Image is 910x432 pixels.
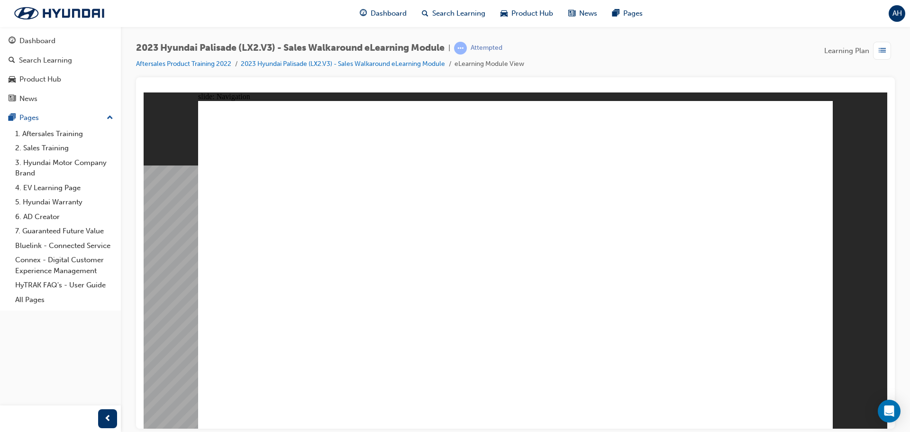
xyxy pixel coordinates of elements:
[422,8,428,19] span: search-icon
[605,4,650,23] a: pages-iconPages
[824,46,869,56] span: Learning Plan
[19,74,61,85] div: Product Hub
[4,71,117,88] a: Product Hub
[136,43,445,54] span: 2023 Hyundai Palisade (LX2.V3) - Sales Walkaround eLearning Module
[568,8,575,19] span: news-icon
[9,37,16,46] span: guage-icon
[19,93,37,104] div: News
[432,8,485,19] span: Search Learning
[9,75,16,84] span: car-icon
[471,44,502,53] div: Attempted
[448,43,450,54] span: |
[11,181,117,195] a: 4. EV Learning Page
[493,4,561,23] a: car-iconProduct Hub
[11,127,117,141] a: 1. Aftersales Training
[612,8,619,19] span: pages-icon
[511,8,553,19] span: Product Hub
[136,60,231,68] a: Aftersales Product Training 2022
[4,32,117,50] a: Dashboard
[623,8,643,19] span: Pages
[360,8,367,19] span: guage-icon
[4,52,117,69] a: Search Learning
[104,413,111,425] span: prev-icon
[9,95,16,103] span: news-icon
[11,141,117,156] a: 2. Sales Training
[241,60,445,68] a: 2023 Hyundai Palisade (LX2.V3) - Sales Walkaround eLearning Module
[11,195,117,210] a: 5. Hyundai Warranty
[352,4,414,23] a: guage-iconDashboard
[414,4,493,23] a: search-iconSearch Learning
[878,400,901,423] div: Open Intercom Messenger
[9,114,16,122] span: pages-icon
[11,224,117,239] a: 7. Guaranteed Future Value
[19,112,39,123] div: Pages
[455,59,524,70] li: eLearning Module View
[561,4,605,23] a: news-iconNews
[11,239,117,253] a: Bluelink - Connected Service
[579,8,597,19] span: News
[889,5,905,22] button: AH
[107,112,113,124] span: up-icon
[4,30,117,109] button: DashboardSearch LearningProduct HubNews
[19,55,72,66] div: Search Learning
[11,156,117,181] a: 3. Hyundai Motor Company Brand
[824,42,895,60] button: Learning Plan
[371,8,407,19] span: Dashboard
[892,8,902,19] span: AH
[5,3,114,23] img: Trak
[19,36,55,46] div: Dashboard
[11,253,117,278] a: Connex - Digital Customer Experience Management
[11,278,117,293] a: HyTRAK FAQ's - User Guide
[11,210,117,224] a: 6. AD Creator
[500,8,508,19] span: car-icon
[11,293,117,307] a: All Pages
[454,42,467,55] span: learningRecordVerb_ATTEMPT-icon
[4,109,117,127] button: Pages
[4,90,117,108] a: News
[9,56,15,65] span: search-icon
[879,45,886,57] span: list-icon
